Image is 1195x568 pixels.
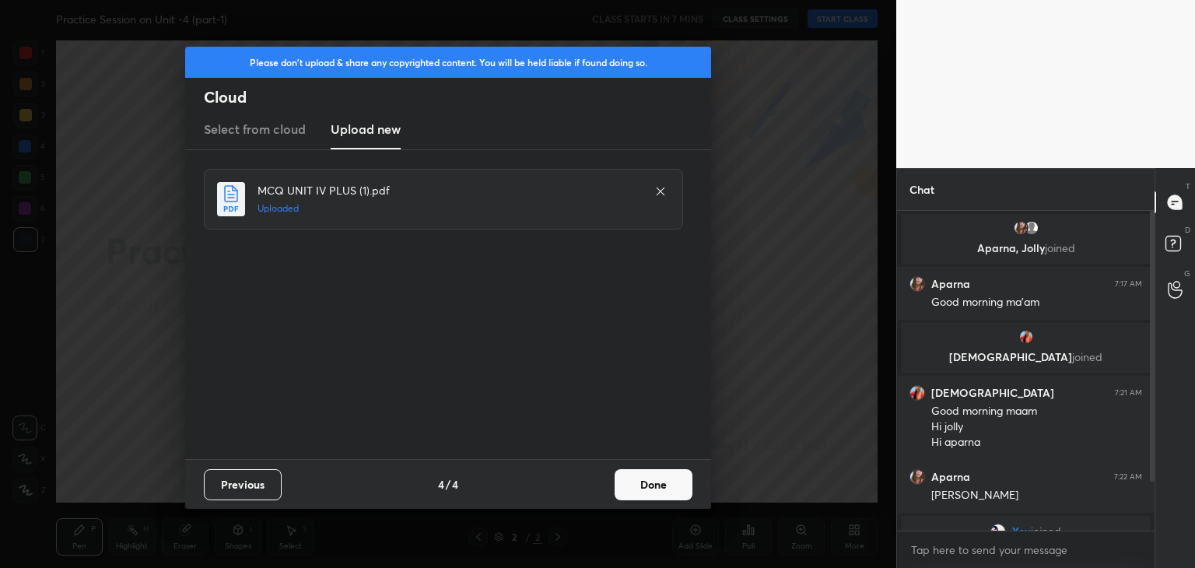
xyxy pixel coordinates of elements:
span: joined [1072,349,1102,364]
div: 7:21 AM [1115,388,1142,398]
span: joined [1045,240,1075,255]
button: Done [615,469,692,500]
h6: Aparna [931,470,970,484]
h4: 4 [452,476,458,493]
h2: Cloud [204,87,711,107]
div: grid [897,211,1155,531]
p: [DEMOGRAPHIC_DATA] [910,351,1141,363]
div: Please don't upload & share any copyrighted content. You will be held liable if found doing so. [185,47,711,78]
h4: 4 [438,476,444,493]
h6: [DEMOGRAPHIC_DATA] [931,386,1054,400]
h3: Upload new [331,120,401,138]
p: Chat [897,169,947,210]
div: Hi aparna [931,435,1142,451]
button: Previous [204,469,282,500]
p: G [1184,268,1190,279]
h4: MCQ UNIT IV PLUS (1).pdf [258,182,639,198]
img: 3ec007b14afa42208d974be217fe0491.jpg [990,524,1006,539]
p: D [1185,224,1190,236]
img: 2f570174400e4ba486af7a7a5eaf2fd4.jpg [909,385,925,401]
p: Aparna, Jolly [910,242,1141,254]
div: 7:17 AM [1115,279,1142,289]
div: [PERSON_NAME] [931,488,1142,503]
h4: / [446,476,450,493]
span: joined [1031,525,1061,538]
img: a5ee5cf734fb41e38caa659d1fa827b7.jpg [1013,220,1029,236]
div: 7:22 AM [1114,472,1142,482]
h5: Uploaded [258,202,639,216]
img: a5ee5cf734fb41e38caa659d1fa827b7.jpg [909,469,925,485]
img: a5ee5cf734fb41e38caa659d1fa827b7.jpg [909,276,925,292]
h6: Aparna [931,277,970,291]
div: Good morning maam [931,404,1142,419]
img: 2f570174400e4ba486af7a7a5eaf2fd4.jpg [1018,329,1034,345]
div: Hi jolly [931,419,1142,435]
p: T [1186,181,1190,192]
img: default.png [1024,220,1039,236]
div: Good morning ma'am [931,295,1142,310]
span: You [1012,525,1031,538]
